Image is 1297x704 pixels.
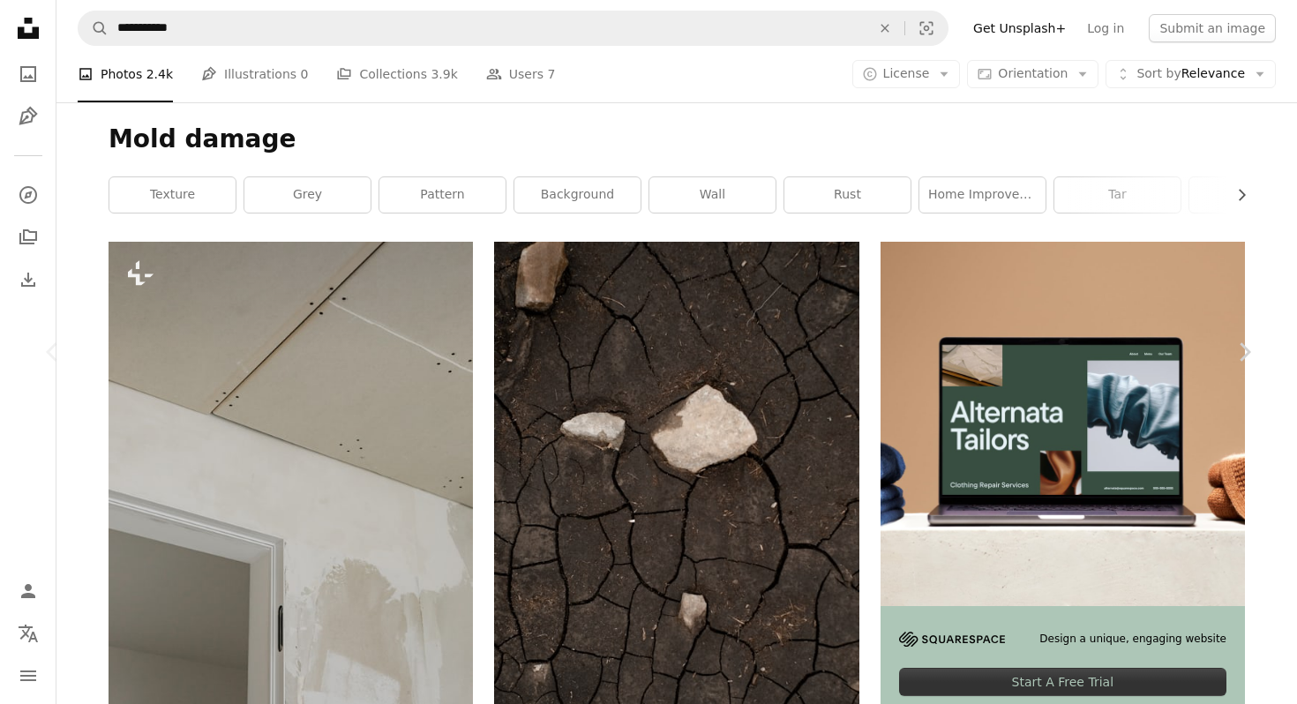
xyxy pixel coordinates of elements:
[919,177,1046,213] a: home improvement
[336,46,457,102] a: Collections 3.9k
[1106,60,1276,88] button: Sort byRelevance
[963,14,1076,42] a: Get Unsplash+
[201,46,308,102] a: Illustrations 0
[494,506,858,522] a: a cracked dry ground
[1076,14,1135,42] a: Log in
[998,66,1068,80] span: Orientation
[78,11,948,46] form: Find visuals sitewide
[79,11,109,45] button: Search Unsplash
[967,60,1098,88] button: Orientation
[1191,267,1297,437] a: Next
[379,177,506,213] a: pattern
[883,66,930,80] span: License
[1039,632,1226,647] span: Design a unique, engaging website
[109,177,236,213] a: texture
[866,11,904,45] button: Clear
[852,60,961,88] button: License
[11,99,46,134] a: Illustrations
[1136,66,1181,80] span: Sort by
[11,177,46,213] a: Explore
[11,262,46,297] a: Download History
[11,56,46,92] a: Photos
[1149,14,1276,42] button: Submit an image
[881,242,1245,606] img: file-1707885205802-88dd96a21c72image
[11,573,46,609] a: Log in / Sign up
[1054,177,1181,213] a: tar
[899,668,1226,696] div: Start A Free Trial
[109,506,473,522] a: a room with a white wall and a white door
[649,177,776,213] a: wall
[1136,65,1245,83] span: Relevance
[548,64,556,84] span: 7
[244,177,371,213] a: grey
[109,124,1245,155] h1: Mold damage
[301,64,309,84] span: 0
[11,616,46,651] button: Language
[905,11,948,45] button: Visual search
[899,632,1005,647] img: file-1705255347840-230a6ab5bca9image
[486,46,556,102] a: Users 7
[11,220,46,255] a: Collections
[11,658,46,693] button: Menu
[431,64,457,84] span: 3.9k
[784,177,911,213] a: rust
[514,177,641,213] a: background
[1226,177,1245,213] button: scroll list to the right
